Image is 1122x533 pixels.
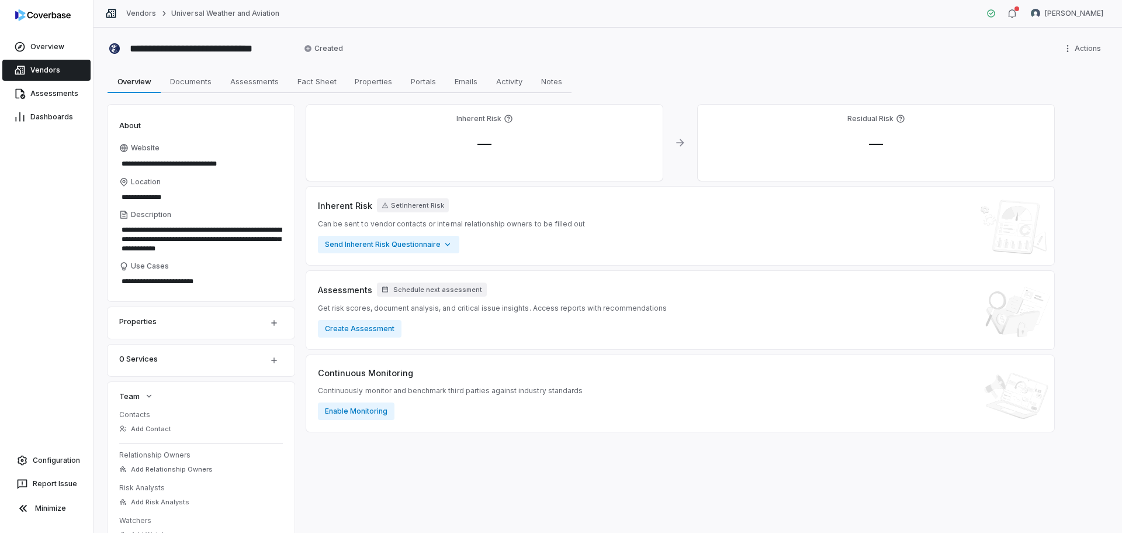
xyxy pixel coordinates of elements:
[119,222,283,257] textarea: Description
[119,483,283,493] dt: Risk Analysts
[2,36,91,57] a: Overview
[33,456,80,465] span: Configuration
[171,9,279,18] a: Universal Weather and Aviation
[318,320,401,338] button: Create Assessment
[131,143,160,153] span: Website
[15,9,71,21] img: logo-D7KZi-bG.svg
[131,262,169,271] span: Use Cases
[468,135,501,152] span: —
[318,200,372,212] span: Inherent Risk
[1059,40,1108,57] button: More actions
[491,74,527,89] span: Activity
[860,135,892,152] span: —
[456,114,501,123] h4: Inherent Risk
[119,120,141,130] span: About
[318,386,583,396] span: Continuously monitor and benchmark third parties against industry standards
[318,236,459,253] button: Send Inherent Risk Questionnaire
[304,44,343,53] span: Created
[119,391,140,401] span: Team
[450,74,482,89] span: Emails
[116,386,157,407] button: Team
[131,210,171,219] span: Description
[377,283,487,297] button: Schedule next assessment
[2,83,91,104] a: Assessments
[131,465,213,474] span: Add Relationship Owners
[318,219,585,229] span: Can be sent to vendor contacts or internal relationship owners to be filled out
[119,189,283,205] input: Location
[165,74,216,89] span: Documents
[35,504,66,513] span: Minimize
[226,74,283,89] span: Assessments
[5,450,88,471] a: Configuration
[131,177,161,187] span: Location
[119,273,283,290] textarea: Use Cases
[30,42,64,51] span: Overview
[119,156,263,172] input: Website
[1031,9,1040,18] img: Melanie Lorent avatar
[393,286,482,294] span: Schedule next assessment
[119,451,283,460] dt: Relationship Owners
[5,473,88,494] button: Report Issue
[377,198,449,212] button: SetInherent Risk
[350,74,397,89] span: Properties
[131,498,189,507] span: Add Risk Analysts
[33,479,77,489] span: Report Issue
[116,418,175,439] button: Add Contact
[5,497,88,520] button: Minimize
[2,60,91,81] a: Vendors
[318,403,394,420] button: Enable Monitoring
[113,74,156,89] span: Overview
[318,367,413,379] span: Continuous Monitoring
[119,410,283,419] dt: Contacts
[1024,5,1110,22] button: Melanie Lorent avatar[PERSON_NAME]
[847,114,894,123] h4: Residual Risk
[30,112,73,122] span: Dashboards
[293,74,341,89] span: Fact Sheet
[2,106,91,128] a: Dashboards
[536,74,567,89] span: Notes
[406,74,441,89] span: Portals
[119,516,283,525] dt: Watchers
[318,284,372,296] span: Assessments
[318,304,667,313] span: Get risk scores, document analysis, and critical issue insights. Access reports with recommendations
[30,66,60,75] span: Vendors
[30,89,78,98] span: Assessments
[1045,9,1103,18] span: [PERSON_NAME]
[126,9,156,18] a: Vendors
